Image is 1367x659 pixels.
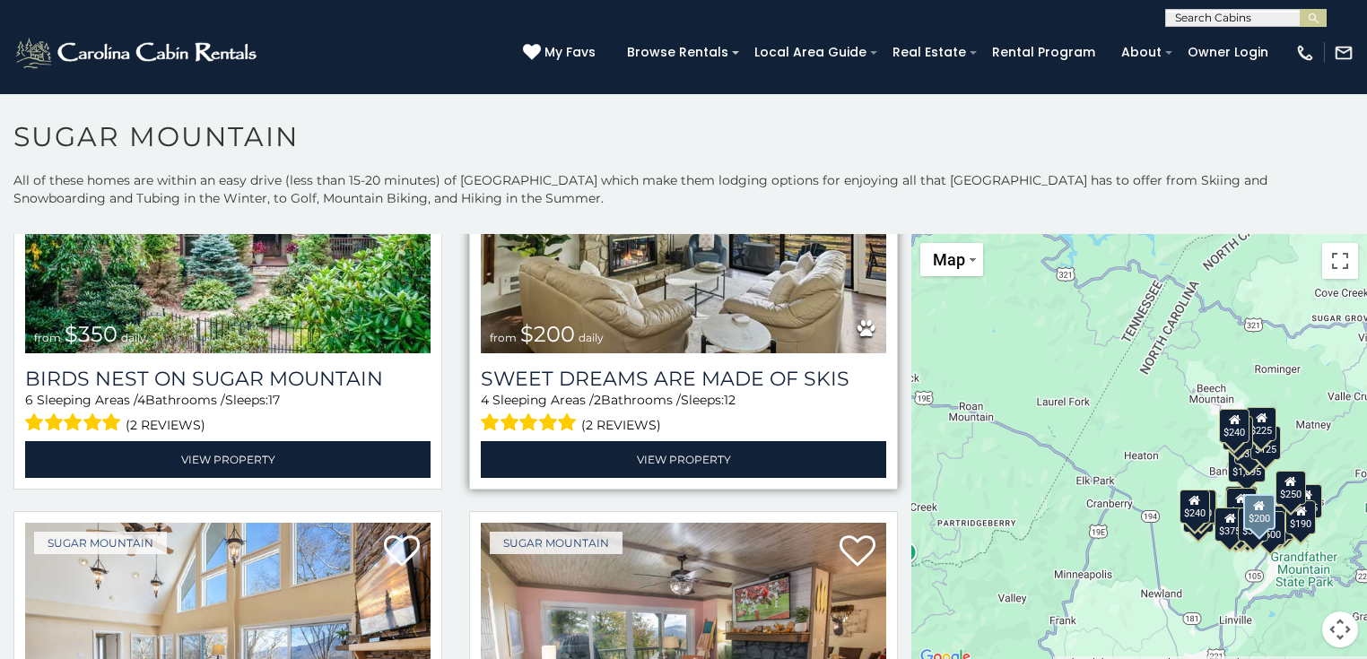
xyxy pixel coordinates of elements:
button: Toggle fullscreen view [1322,243,1358,279]
span: 17 [268,392,280,408]
a: Sweet Dreams Are Made Of Skis [481,367,886,391]
img: phone-regular-white.png [1295,43,1315,63]
span: 6 [25,392,33,408]
div: $355 [1183,498,1214,532]
span: My Favs [544,43,596,62]
span: $350 [65,321,118,347]
a: View Property [481,441,886,478]
span: 4 [137,392,145,408]
div: $1,095 [1228,448,1266,482]
span: daily [579,331,604,344]
span: from [490,331,517,344]
div: Sleeping Areas / Bathrooms / Sleeps: [25,391,431,437]
img: mail-regular-white.png [1334,43,1354,63]
a: Local Area Guide [745,39,875,66]
a: Owner Login [1179,39,1277,66]
a: Birds Nest On Sugar Mountain [25,367,431,391]
span: 4 [481,392,489,408]
div: $170 [1223,415,1253,449]
button: Map camera controls [1322,611,1358,647]
div: $500 [1255,511,1285,545]
div: $300 [1226,487,1257,521]
a: Browse Rentals [618,39,737,66]
span: 12 [724,392,736,408]
div: $350 [1234,429,1265,464]
span: (2 reviews) [126,413,205,437]
img: White-1-2.png [13,35,262,71]
div: $190 [1285,499,1316,533]
a: Rental Program [983,39,1104,66]
a: Sugar Mountain [34,532,167,554]
span: Map [933,250,965,269]
span: $200 [520,321,575,347]
div: Sleeping Areas / Bathrooms / Sleeps: [481,391,886,437]
div: $250 [1276,470,1306,504]
div: $375 [1215,507,1245,541]
a: About [1112,39,1171,66]
a: My Favs [523,43,600,63]
div: $350 [1232,508,1263,542]
div: $190 [1225,486,1256,520]
a: Sugar Mountain [490,532,623,554]
span: (2 reviews) [581,413,661,437]
div: $225 [1246,407,1276,441]
div: $155 [1292,484,1322,518]
div: $240 [1180,489,1210,523]
div: $155 [1221,507,1251,542]
button: Change map style [920,243,983,276]
span: 2 [594,392,601,408]
a: Add to favorites [384,533,420,571]
a: Real Estate [884,39,975,66]
div: $200 [1243,494,1276,530]
span: daily [121,331,146,344]
div: $125 [1250,426,1281,460]
span: from [34,331,61,344]
div: $350 [1238,507,1268,542]
a: Add to favorites [840,533,875,571]
a: View Property [25,441,431,478]
div: $195 [1264,506,1294,540]
div: $240 [1219,409,1249,443]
